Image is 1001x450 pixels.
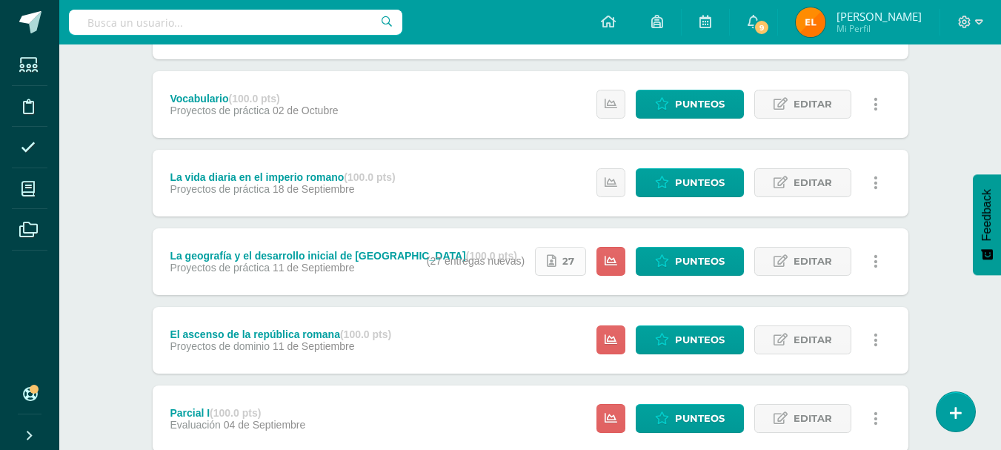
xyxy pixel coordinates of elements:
span: Evaluación [170,419,221,431]
span: 18 de Septiembre [273,183,355,195]
a: Punteos [636,247,744,276]
strong: (100.0 pts) [228,93,279,105]
span: Punteos [675,169,725,196]
span: 11 de Septiembre [273,340,355,352]
span: Editar [794,248,832,275]
span: Proyectos de práctica [170,105,270,116]
span: Editar [794,169,832,196]
a: Punteos [636,90,744,119]
span: Punteos [675,405,725,432]
span: Proyectos de práctica [170,183,270,195]
div: Parcial I [170,407,305,419]
a: 27 [535,247,586,276]
span: Feedback [980,189,994,241]
span: Proyectos de dominio [170,340,270,352]
div: Vocabulario [170,93,338,105]
span: Proyectos de práctica [170,262,270,274]
span: [PERSON_NAME] [837,9,922,24]
span: 9 [754,19,770,36]
strong: (100.0 pts) [340,328,391,340]
strong: (100.0 pts) [344,171,395,183]
span: Editar [794,90,832,118]
a: Punteos [636,404,744,433]
a: Punteos [636,168,744,197]
span: 04 de Septiembre [224,419,306,431]
div: La vida diaria en el imperio romano [170,171,395,183]
button: Feedback - Mostrar encuesta [973,174,1001,275]
span: 02 de Octubre [273,105,339,116]
strong: (100.0 pts) [210,407,261,419]
span: Punteos [675,90,725,118]
div: La geografía y el desarrollo inicial de [GEOGRAPHIC_DATA] [170,250,517,262]
a: Punteos [636,325,744,354]
input: Busca un usuario... [69,10,402,35]
span: Editar [794,405,832,432]
span: 27 [562,248,574,275]
span: Punteos [675,248,725,275]
span: Punteos [675,326,725,354]
span: 11 de Septiembre [273,262,355,274]
img: dbb8facc1bb3f0ff15734133107f95d4.png [796,7,825,37]
span: Editar [794,326,832,354]
span: Mi Perfil [837,22,922,35]
div: El ascenso de la república romana [170,328,391,340]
